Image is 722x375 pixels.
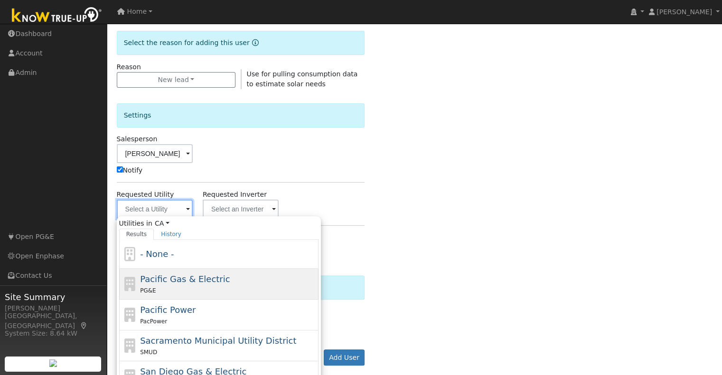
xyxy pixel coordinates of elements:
span: Home [127,8,147,15]
a: History [154,229,188,240]
span: PG&E [140,287,156,294]
div: [GEOGRAPHIC_DATA], [GEOGRAPHIC_DATA] [5,311,102,331]
img: retrieve [49,359,57,367]
label: Salesperson [117,134,158,144]
span: Pacific Power [140,305,196,315]
input: Select an Inverter [203,200,279,219]
input: Select a Utility [117,200,193,219]
div: Select the reason for adding this user [117,31,365,55]
span: Site Summary [5,291,102,303]
span: - None - [140,249,174,259]
a: Results [119,229,154,240]
span: PacPower [140,318,167,325]
label: Notify [117,165,143,175]
button: Add User [324,349,365,366]
span: Pacific Gas & Electric [140,274,230,284]
span: Sacramento Municipal Utility District [140,336,296,346]
button: New lead [117,72,236,88]
span: Utilities in [119,219,319,229]
div: Settings [117,103,365,128]
div: System Size: 8.64 kW [5,329,102,338]
label: Requested Utility [117,190,174,200]
a: Map [80,322,88,329]
span: SMUD [140,349,157,356]
span: [PERSON_NAME] [656,8,712,16]
a: Reason for new user [250,39,259,46]
a: CA [155,219,169,229]
span: Use for pulling consumption data to estimate solar needs [247,70,358,88]
div: [PERSON_NAME] [5,303,102,313]
input: Notify [117,166,123,173]
label: Reason [117,62,141,72]
img: Know True-Up [7,5,107,27]
input: Select a User [117,144,193,163]
label: Requested Inverter [203,190,267,200]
